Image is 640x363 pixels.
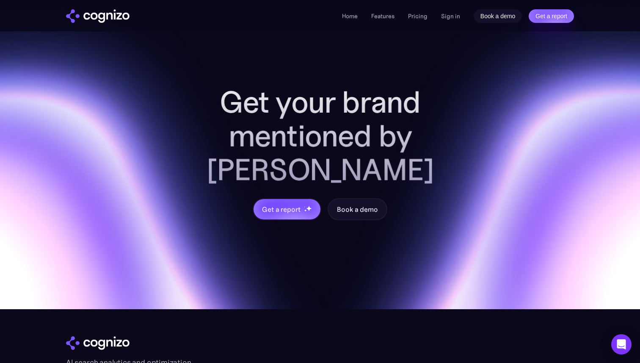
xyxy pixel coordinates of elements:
a: Book a demo [474,9,522,23]
a: Features [371,12,394,20]
div: Open Intercom Messenger [611,334,632,355]
div: Book a demo [337,204,378,214]
img: star [306,205,312,211]
a: Get a report [529,9,574,23]
h2: Get your brand mentioned by [PERSON_NAME] [185,85,455,186]
a: Sign in [441,11,460,21]
img: cognizo logo [66,9,130,23]
a: Get a reportstarstarstar [253,198,321,220]
div: Get a report [262,204,300,214]
img: star [304,206,305,208]
a: Pricing [408,12,428,20]
img: cognizo logo [66,336,130,350]
a: home [66,9,130,23]
a: Book a demo [328,198,387,220]
img: star [304,209,307,212]
a: Home [342,12,358,20]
